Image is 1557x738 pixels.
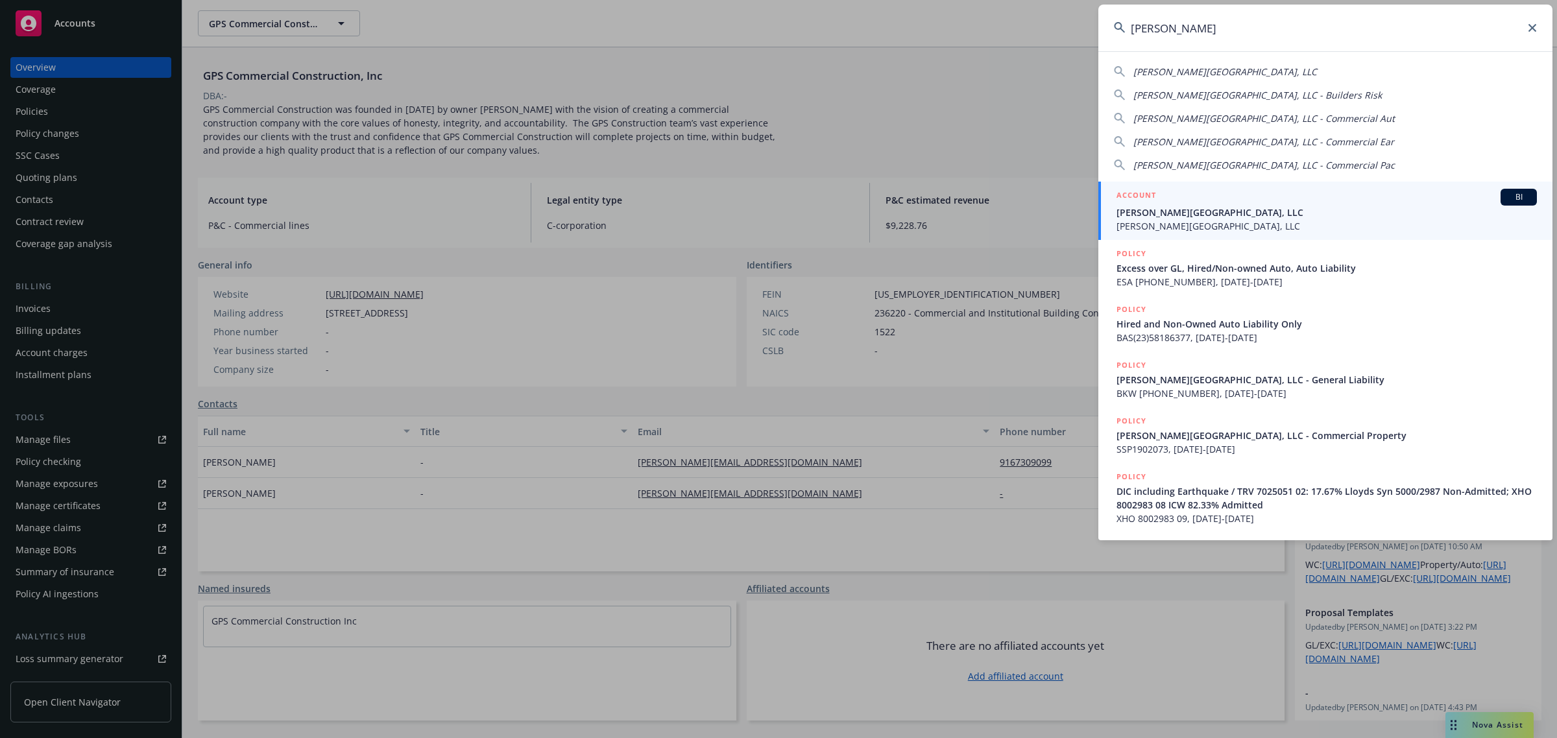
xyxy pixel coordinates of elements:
[1098,240,1552,296] a: POLICYExcess over GL, Hired/Non-owned Auto, Auto LiabilityESA [PHONE_NUMBER], [DATE]-[DATE]
[1133,159,1395,171] span: [PERSON_NAME][GEOGRAPHIC_DATA], LLC - Commercial Pac
[1116,512,1537,525] span: XHO 8002983 09, [DATE]-[DATE]
[1116,429,1537,442] span: [PERSON_NAME][GEOGRAPHIC_DATA], LLC - Commercial Property
[1116,261,1537,275] span: Excess over GL, Hired/Non-owned Auto, Auto Liability
[1116,303,1146,316] h5: POLICY
[1133,89,1382,101] span: [PERSON_NAME][GEOGRAPHIC_DATA], LLC - Builders Risk
[1116,219,1537,233] span: [PERSON_NAME][GEOGRAPHIC_DATA], LLC
[1116,373,1537,387] span: [PERSON_NAME][GEOGRAPHIC_DATA], LLC - General Liability
[1098,463,1552,532] a: POLICYDIC including Earthquake / TRV 7025051 02: 17.67% Lloyds Syn 5000/2987 Non-Admitted; XHO 80...
[1116,247,1146,260] h5: POLICY
[1098,296,1552,351] a: POLICYHired and Non-Owned Auto Liability OnlyBAS(23)58186377, [DATE]-[DATE]
[1506,191,1532,203] span: BI
[1116,359,1146,372] h5: POLICY
[1098,182,1552,240] a: ACCOUNTBI[PERSON_NAME][GEOGRAPHIC_DATA], LLC[PERSON_NAME][GEOGRAPHIC_DATA], LLC
[1116,189,1156,204] h5: ACCOUNT
[1116,484,1537,512] span: DIC including Earthquake / TRV 7025051 02: 17.67% Lloyds Syn 5000/2987 Non-Admitted; XHO 8002983 ...
[1116,470,1146,483] h5: POLICY
[1133,112,1395,125] span: [PERSON_NAME][GEOGRAPHIC_DATA], LLC - Commercial Aut
[1098,407,1552,463] a: POLICY[PERSON_NAME][GEOGRAPHIC_DATA], LLC - Commercial PropertySSP1902073, [DATE]-[DATE]
[1098,5,1552,51] input: Search...
[1116,442,1537,456] span: SSP1902073, [DATE]-[DATE]
[1133,65,1317,78] span: [PERSON_NAME][GEOGRAPHIC_DATA], LLC
[1116,317,1537,331] span: Hired and Non-Owned Auto Liability Only
[1098,351,1552,407] a: POLICY[PERSON_NAME][GEOGRAPHIC_DATA], LLC - General LiabilityBKW [PHONE_NUMBER], [DATE]-[DATE]
[1133,136,1394,148] span: [PERSON_NAME][GEOGRAPHIC_DATA], LLC - Commercial Ear
[1116,206,1537,219] span: [PERSON_NAME][GEOGRAPHIC_DATA], LLC
[1116,331,1537,344] span: BAS(23)58186377, [DATE]-[DATE]
[1116,414,1146,427] h5: POLICY
[1116,387,1537,400] span: BKW [PHONE_NUMBER], [DATE]-[DATE]
[1116,275,1537,289] span: ESA [PHONE_NUMBER], [DATE]-[DATE]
